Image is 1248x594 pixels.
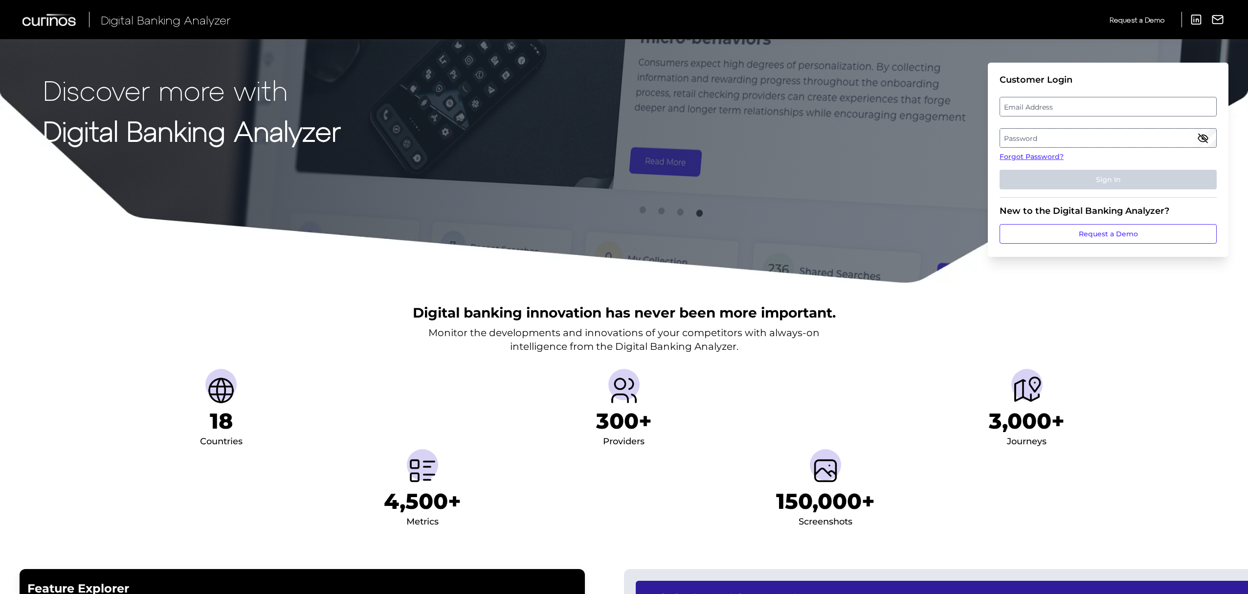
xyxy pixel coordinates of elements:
p: Discover more with [43,74,341,105]
span: Request a Demo [1110,16,1164,24]
h1: 300+ [596,408,652,434]
img: Metrics [407,455,438,486]
strong: Digital Banking Analyzer [43,114,341,147]
h1: 18 [210,408,233,434]
a: Forgot Password? [1000,152,1217,162]
h2: Digital banking innovation has never been more important. [413,303,836,322]
button: Sign In [1000,170,1217,189]
div: Customer Login [1000,74,1217,85]
h1: 150,000+ [776,488,875,514]
img: Curinos [22,14,77,26]
div: New to the Digital Banking Analyzer? [1000,206,1217,216]
img: Countries [205,375,237,406]
img: Screenshots [810,455,841,486]
div: Journeys [1007,434,1047,450]
div: Providers [603,434,645,450]
a: Request a Demo [1000,224,1217,244]
a: Request a Demo [1110,12,1164,28]
label: Email Address [1000,98,1216,115]
div: Screenshots [799,514,852,530]
img: Providers [608,375,640,406]
img: Journeys [1011,375,1043,406]
div: Countries [200,434,243,450]
h1: 4,500+ [384,488,461,514]
label: Password [1000,129,1216,147]
p: Monitor the developments and innovations of your competitors with always-on intelligence from the... [428,326,820,353]
div: Metrics [406,514,439,530]
span: Digital Banking Analyzer [101,13,231,27]
h1: 3,000+ [989,408,1065,434]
